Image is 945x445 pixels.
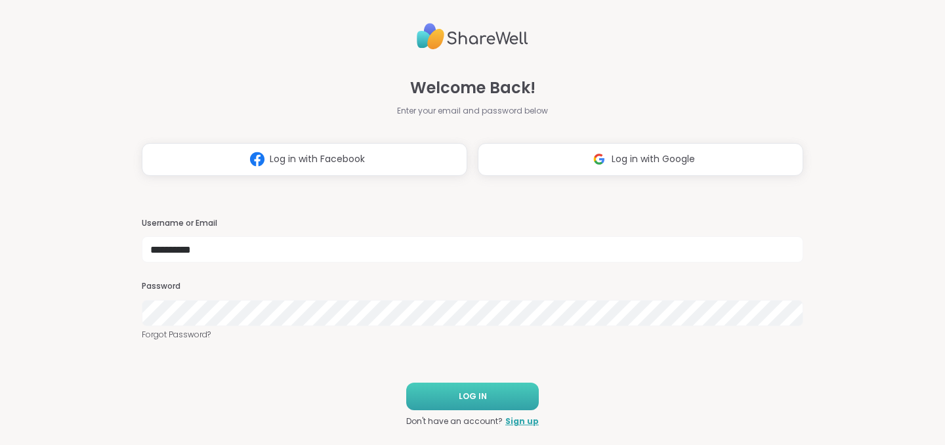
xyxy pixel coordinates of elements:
[459,391,487,402] span: LOG IN
[505,415,539,427] a: Sign up
[142,329,803,341] a: Forgot Password?
[142,143,467,176] button: Log in with Facebook
[410,76,535,100] span: Welcome Back!
[406,415,503,427] span: Don't have an account?
[397,105,548,117] span: Enter your email and password below
[612,152,695,166] span: Log in with Google
[417,18,528,55] img: ShareWell Logo
[142,218,803,229] h3: Username or Email
[587,147,612,171] img: ShareWell Logomark
[245,147,270,171] img: ShareWell Logomark
[478,143,803,176] button: Log in with Google
[406,383,539,410] button: LOG IN
[142,281,803,292] h3: Password
[270,152,365,166] span: Log in with Facebook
